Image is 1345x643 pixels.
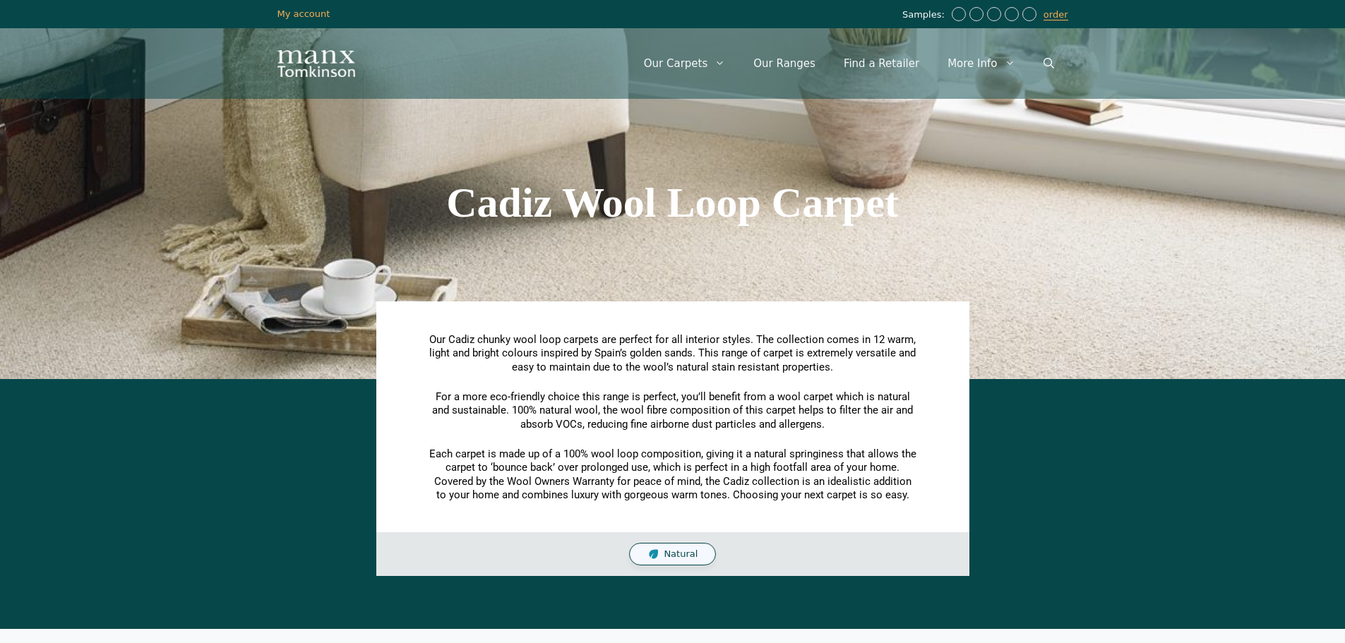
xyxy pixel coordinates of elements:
[664,548,698,560] span: Natural
[429,333,916,373] span: Our Cadiz chunky wool loop carpets are perfect for all interior styles. The collection comes in 1...
[902,9,948,21] span: Samples:
[429,390,916,432] p: For a more eco-friendly choice this range is perfect, you’ll benefit from a wool carpet which is ...
[1044,9,1068,20] a: order
[429,447,916,503] p: Each carpet is made up of a 100% wool loop composition, giving it a natural springiness that allo...
[739,42,830,85] a: Our Ranges
[277,50,355,77] img: Manx Tomkinson
[277,181,1068,224] h1: Cadiz Wool Loop Carpet
[1029,42,1068,85] a: Open Search Bar
[830,42,933,85] a: Find a Retailer
[630,42,1068,85] nav: Primary
[630,42,740,85] a: Our Carpets
[277,8,330,19] a: My account
[933,42,1029,85] a: More Info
